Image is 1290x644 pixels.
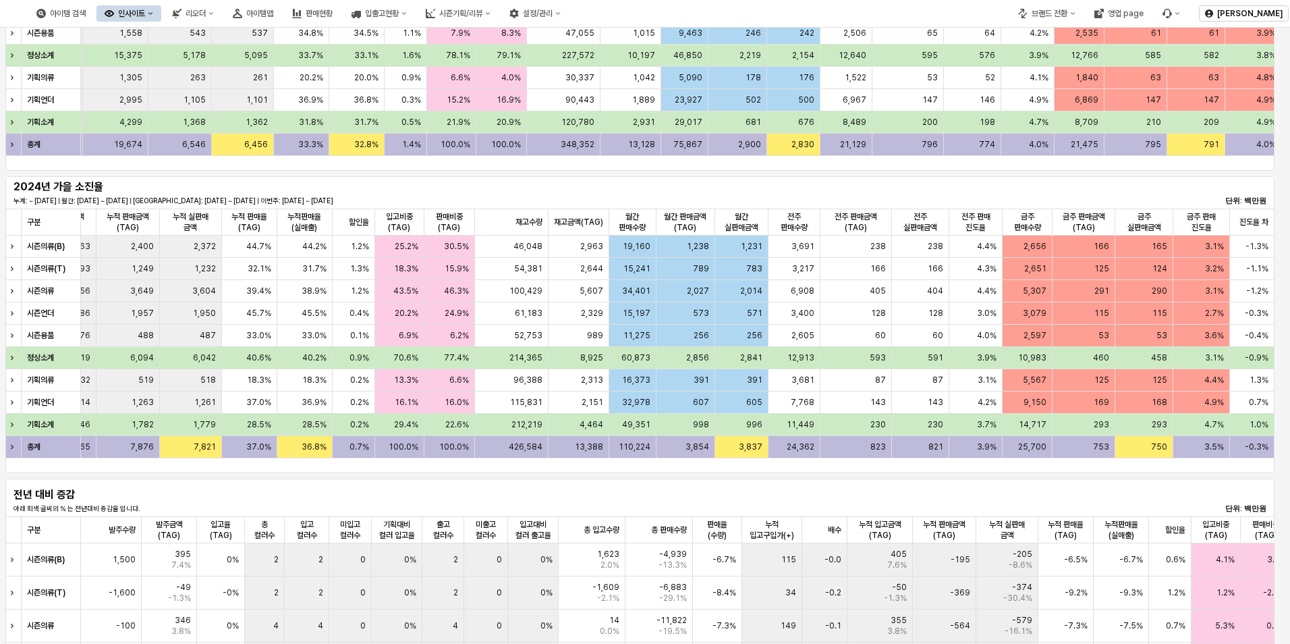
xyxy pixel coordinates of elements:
[5,258,23,279] div: Expand row
[182,139,206,150] span: 6,546
[227,211,271,233] span: 누적 판매율(TAG)
[853,519,907,541] span: 누적 입고금액(TAG)
[428,519,458,541] span: 출고 컬러수
[5,414,23,435] div: Expand row
[225,5,281,22] div: 아이템맵
[439,9,482,18] div: 시즌기획/리뷰
[5,22,23,44] div: Expand row
[1257,139,1277,150] span: 4.0%
[114,139,142,150] span: 19,674
[354,50,378,61] span: 33.1%
[402,139,421,150] span: 1.4%
[119,72,142,83] span: 1,305
[746,95,761,105] span: 502
[918,519,970,541] span: 누적 판매금액(TAG)
[1206,286,1225,296] span: 3.1%
[1199,5,1289,22] button: [PERSON_NAME]
[13,196,849,206] p: 누계: ~ [DATE] | 월간: [DATE] ~ [DATE] | [GEOGRAPHIC_DATA]: [DATE] ~ [DATE] | 이번주: [DATE] ~ [DATE]
[800,28,814,38] span: 242
[843,117,866,128] span: 8,489
[1204,139,1220,150] span: 791
[299,117,323,128] span: 31.8%
[634,28,656,38] span: 1,015
[978,241,997,252] span: 4.4%
[401,95,421,105] span: 0.3%
[194,241,216,252] span: 2,372
[1059,211,1109,233] span: 금주 판매금액(TAG)
[354,95,378,105] span: 36.8%
[351,241,369,252] span: 1.2%
[721,211,762,233] span: 월간 실판매금액
[1247,263,1269,274] span: -1.1%
[1197,519,1235,541] span: 입고비중(TAG)
[5,45,23,66] div: Expand row
[687,286,709,296] span: 2,027
[445,286,470,296] span: 46.3%
[298,139,323,150] span: 33.3%
[5,67,23,88] div: Expand row
[451,28,470,38] span: 7.9%
[1076,72,1099,83] span: 1,840
[662,211,710,233] span: 월간 판매금액(TAG)
[343,5,415,22] button: 입출고현황
[922,117,938,128] span: 200
[502,72,522,83] span: 4.0%
[184,95,206,105] span: 1,105
[5,325,23,346] div: Expand row
[27,286,54,296] strong: 시즌의류
[1030,139,1049,150] span: 4.0%
[798,95,814,105] span: 500
[246,117,268,128] span: 1,362
[581,241,604,252] span: 2,963
[1165,525,1185,535] span: 할인율
[1086,5,1152,22] button: 영업 page
[365,9,399,18] div: 입출고현황
[1010,5,1084,22] button: 브랜드 전환
[300,72,323,83] span: 20.2%
[445,241,470,252] span: 30.5%
[980,117,995,128] span: 198
[5,111,23,133] div: Expand row
[5,236,23,257] div: Expand row
[501,5,569,22] div: 설정/관리
[927,28,938,38] span: 65
[927,72,938,83] span: 53
[284,5,341,22] button: 판매현황
[566,95,595,105] span: 90,443
[955,211,997,233] span: 전주 판매 진도율
[515,263,543,274] span: 54,381
[202,519,239,541] span: 입고율(TAG)
[96,5,161,22] button: 인사이트
[563,50,595,61] span: 227,572
[246,286,271,296] span: 39.4%
[298,50,323,61] span: 33.7%
[1210,28,1220,38] span: 61
[746,263,762,274] span: 783
[510,286,543,296] span: 100,429
[791,286,814,296] span: 6,908
[1071,50,1099,61] span: 12,766
[1094,241,1109,252] span: 166
[350,263,369,274] span: 1.3%
[394,263,418,274] span: 18.3%
[870,286,886,296] span: 405
[246,241,271,252] span: 44.7%
[1247,286,1269,296] span: -1.2%
[1152,286,1168,296] span: 290
[335,519,366,541] span: 미입고 컬러수
[354,28,378,38] span: 34.5%
[698,519,736,541] span: 판매율(수량)
[447,95,470,105] span: 15.2%
[629,139,656,150] span: 13,128
[1030,50,1049,61] span: 3.9%
[302,263,327,274] span: 31.7%
[839,50,866,61] span: 12,640
[418,5,499,22] button: 시즌기획/리뷰
[633,95,656,105] span: 1,889
[1024,241,1047,252] span: 2,656
[738,139,761,150] span: 2,900
[244,139,268,150] span: 6,456
[928,241,943,252] span: 238
[27,51,54,60] strong: 정상소계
